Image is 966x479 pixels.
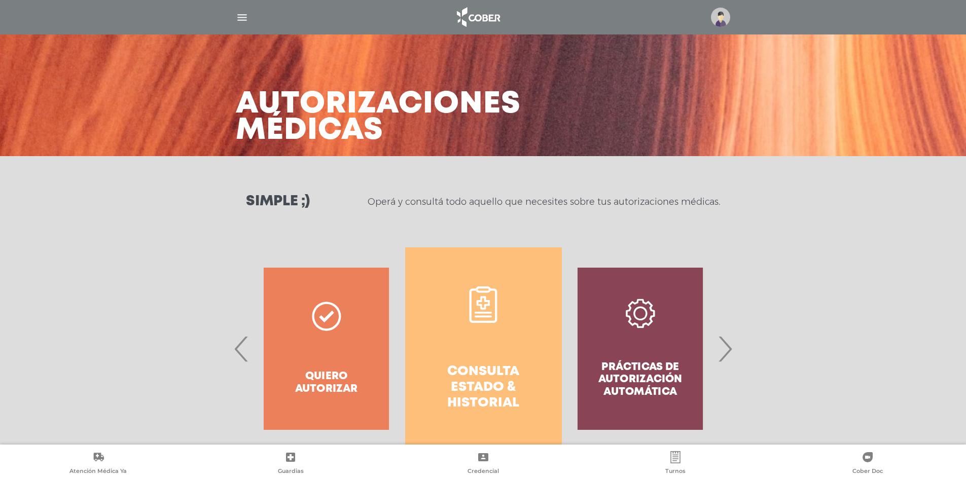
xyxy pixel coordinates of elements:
img: logo_cober_home-white.png [451,5,505,29]
h4: Consulta estado & historial [423,364,544,412]
p: Operá y consultá todo aquello que necesites sobre tus autorizaciones médicas. [368,196,720,208]
a: Guardias [194,451,386,477]
img: profile-placeholder.svg [711,8,730,27]
img: Cober_menu-lines-white.svg [236,11,248,24]
a: Cober Doc [772,451,964,477]
a: Turnos [579,451,771,477]
span: Previous [232,321,252,376]
span: Turnos [665,467,686,476]
h3: Autorizaciones médicas [236,91,521,144]
a: Atención Médica Ya [2,451,194,477]
span: Guardias [278,467,304,476]
span: Cober Doc [852,467,883,476]
a: Credencial [387,451,579,477]
h3: Simple ;) [246,195,310,209]
span: Credencial [468,467,499,476]
span: Atención Médica Ya [69,467,127,476]
a: Consulta estado & historial [405,247,562,450]
span: Next [715,321,735,376]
